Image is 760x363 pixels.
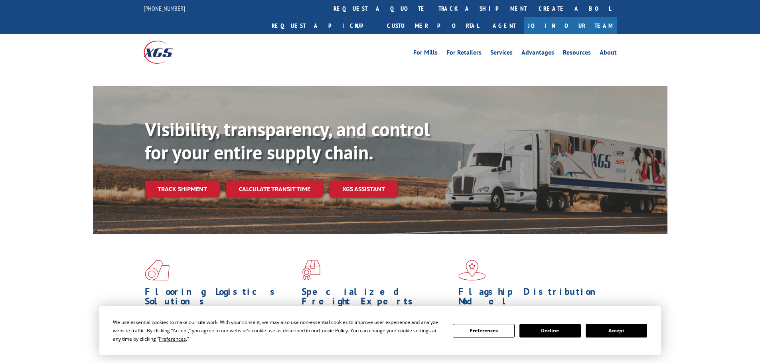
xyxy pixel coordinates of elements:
[490,49,513,58] a: Services
[453,324,514,337] button: Preferences
[302,260,320,281] img: xgs-icon-focused-on-flooring-red
[330,181,398,198] a: XGS ASSISTANT
[458,287,609,310] h1: Flagship Distribution Model
[413,49,438,58] a: For Mills
[446,49,482,58] a: For Retailers
[113,318,443,343] div: We use essential cookies to make our site work. With your consent, we may also use non-essential ...
[381,17,485,34] a: Customer Portal
[145,287,296,310] h1: Flooring Logistics Solutions
[99,306,661,355] div: Cookie Consent Prompt
[485,17,524,34] a: Agent
[159,336,186,342] span: Preferences
[319,327,348,334] span: Cookie Policy
[144,4,185,12] a: [PHONE_NUMBER]
[145,181,220,197] a: Track shipment
[563,49,591,58] a: Resources
[145,117,430,165] b: Visibility, transparency, and control for your entire supply chain.
[458,260,486,281] img: xgs-icon-flagship-distribution-model-red
[524,17,617,34] a: Join Our Team
[266,17,381,34] a: Request a pickup
[600,49,617,58] a: About
[302,287,452,310] h1: Specialized Freight Experts
[145,260,170,281] img: xgs-icon-total-supply-chain-intelligence-red
[226,181,323,198] a: Calculate transit time
[586,324,647,337] button: Accept
[519,324,581,337] button: Decline
[521,49,554,58] a: Advantages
